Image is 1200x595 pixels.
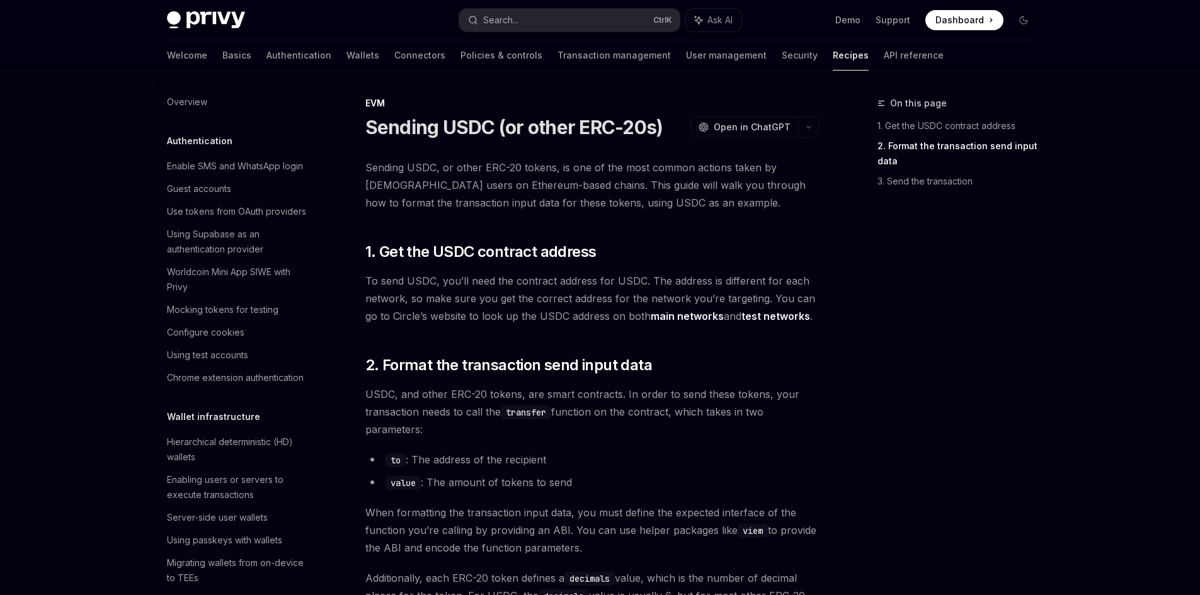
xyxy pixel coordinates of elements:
a: Use tokens from OAuth providers [157,200,318,223]
span: Open in ChatGPT [714,121,791,133]
a: Guest accounts [157,178,318,200]
a: Configure cookies [157,321,318,344]
a: 3. Send the transaction [877,171,1044,191]
a: 1. Get the USDC contract address [877,116,1044,136]
span: On this page [890,96,947,111]
a: Using Supabase as an authentication provider [157,223,318,261]
code: transfer [501,405,551,419]
a: Recipes [833,40,869,71]
div: Hierarchical deterministic (HD) wallets [167,434,311,465]
a: Server-side user wallets [157,506,318,529]
h1: Sending USDC (or other ERC-20s) [365,116,663,139]
div: Using Supabase as an authentication provider [167,227,311,257]
h5: Wallet infrastructure [167,409,260,424]
button: Open in ChatGPT [690,116,798,138]
a: Transaction management [557,40,671,71]
code: viem [738,524,768,538]
a: Chrome extension authentication [157,366,318,389]
div: Guest accounts [167,181,231,196]
button: Ask AI [686,9,741,31]
a: test networks [741,310,810,323]
span: 2. Format the transaction send input data [365,355,652,375]
li: : The amount of tokens to send [365,473,820,491]
a: Connectors [394,40,445,71]
a: Authentication [266,40,331,71]
div: Chrome extension authentication [167,370,304,385]
a: Migrating wallets from on-device to TEEs [157,552,318,589]
div: Enable SMS and WhatsApp login [167,159,303,174]
div: Mocking tokens for testing [167,302,278,317]
a: Using test accounts [157,344,318,366]
div: EVM [365,97,820,110]
div: Enabling users or servers to execute transactions [167,472,311,502]
a: Worldcoin Mini App SIWE with Privy [157,261,318,298]
div: Using test accounts [167,348,248,363]
a: Security [782,40,818,71]
span: When formatting the transaction input data, you must define the expected interface of the functio... [365,504,820,557]
li: : The address of the recipient [365,451,820,468]
span: Ask AI [707,14,733,26]
div: Overview [167,94,207,110]
a: Wallets [346,40,379,71]
div: Using passkeys with wallets [167,533,282,548]
code: decimals [564,572,615,586]
a: Mocking tokens for testing [157,298,318,321]
a: Support [876,14,910,26]
div: Configure cookies [167,325,244,340]
span: Ctrl K [653,15,672,25]
a: Enabling users or servers to execute transactions [157,468,318,506]
a: Basics [222,40,251,71]
a: Dashboard [925,10,1003,30]
div: Worldcoin Mini App SIWE with Privy [167,264,311,295]
a: Overview [157,91,318,113]
a: API reference [884,40,944,71]
a: User management [686,40,767,71]
span: Dashboard [935,14,984,26]
a: Hierarchical deterministic (HD) wallets [157,431,318,468]
a: Using passkeys with wallets [157,529,318,552]
code: to [386,453,406,467]
span: To send USDC, you’ll need the contract address for USDC. The address is different for each networ... [365,272,820,325]
span: USDC, and other ERC-20 tokens, are smart contracts. In order to send these tokens, your transacti... [365,385,820,438]
button: Search...CtrlK [459,9,680,31]
button: Toggle dark mode [1014,10,1034,30]
h5: Authentication [167,133,232,149]
a: Demo [835,14,860,26]
a: Enable SMS and WhatsApp login [157,155,318,178]
a: 2. Format the transaction send input data [877,136,1044,171]
a: Welcome [167,40,207,71]
a: main networks [651,310,724,323]
span: Sending USDC, or other ERC-20 tokens, is one of the most common actions taken by [DEMOGRAPHIC_DAT... [365,159,820,212]
div: Migrating wallets from on-device to TEEs [167,555,311,586]
div: Use tokens from OAuth providers [167,204,306,219]
code: value [386,476,421,490]
span: 1. Get the USDC contract address [365,242,597,262]
a: Policies & controls [460,40,542,71]
img: dark logo [167,11,245,29]
div: Search... [483,13,518,28]
div: Server-side user wallets [167,510,268,525]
